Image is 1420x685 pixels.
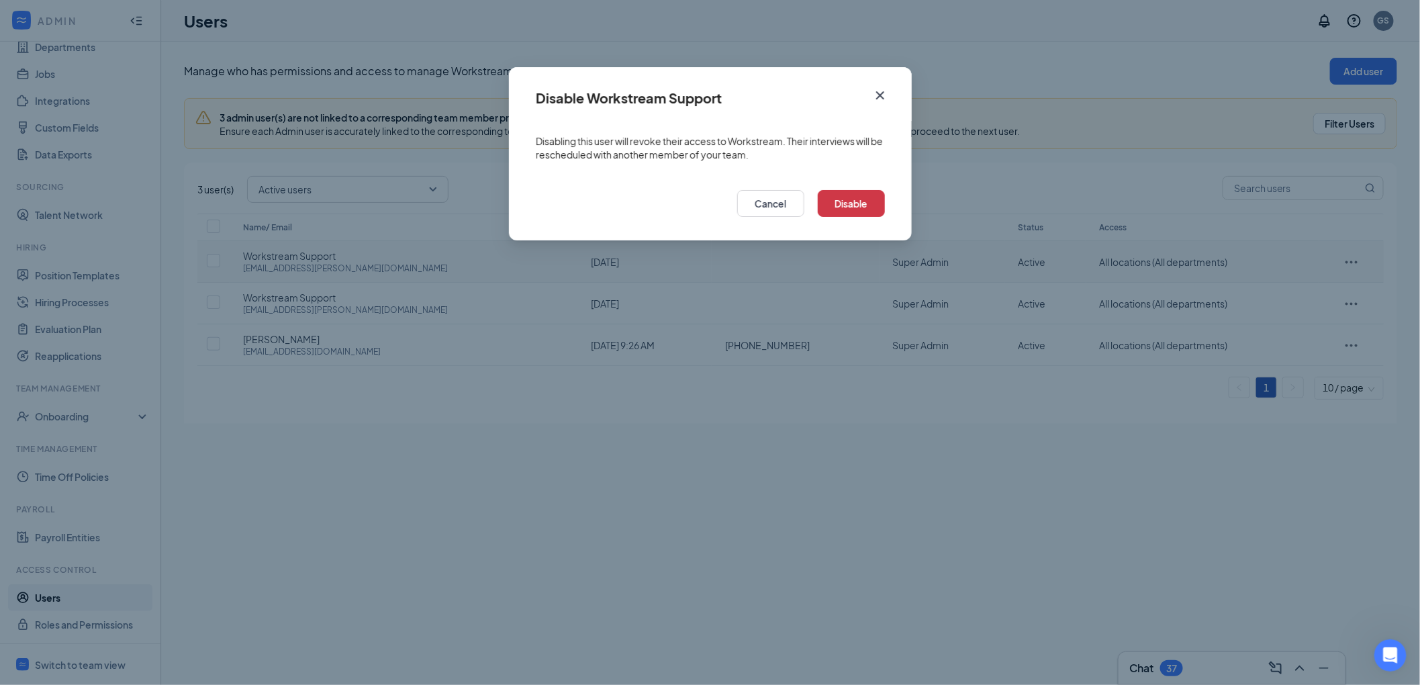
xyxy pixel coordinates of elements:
[872,87,888,103] svg: Cross
[536,134,885,161] span: Disabling this user will revoke their access to Workstream. Their interviews will be rescheduled ...
[818,190,885,217] button: Disable
[1374,639,1407,672] iframe: Intercom live chat
[536,91,722,105] div: Disable Workstream Support
[862,67,912,110] button: Close
[737,190,804,217] button: Cancel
